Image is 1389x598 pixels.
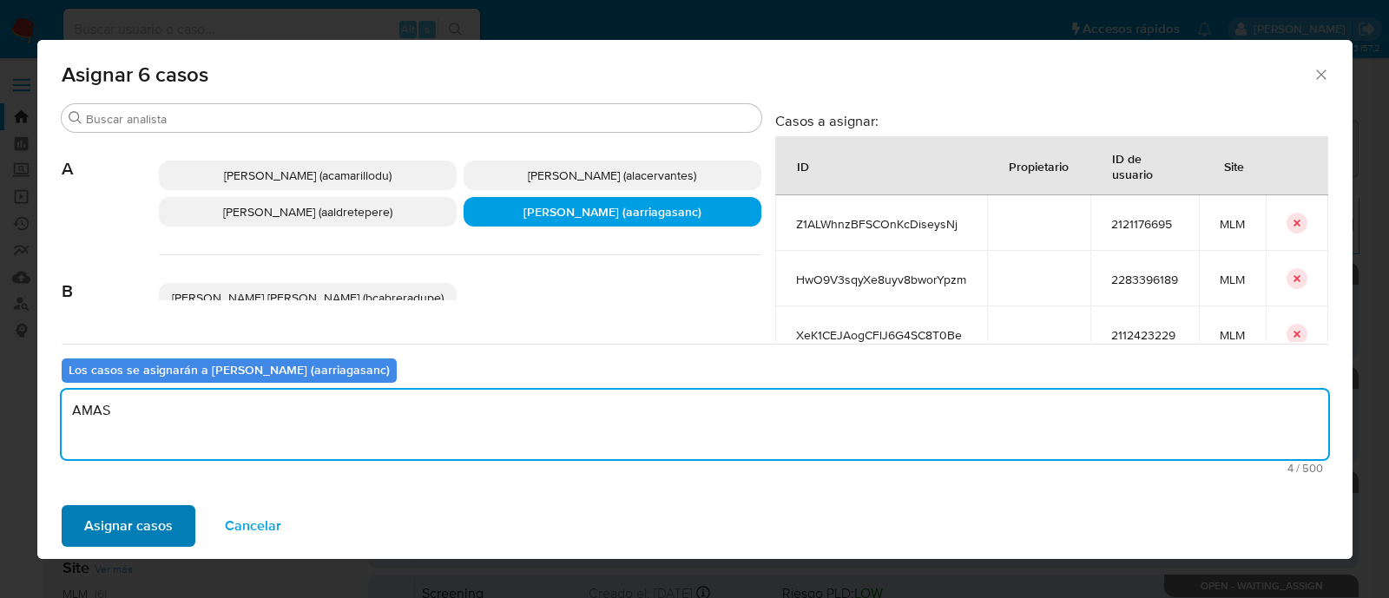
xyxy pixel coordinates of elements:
span: [PERSON_NAME] (alacervantes) [528,167,696,184]
input: Buscar analista [86,111,754,127]
span: Z1ALWhnzBFSCOnKcDiseysNj [796,216,966,232]
span: 2121176695 [1111,216,1178,232]
button: Cerrar ventana [1313,66,1328,82]
span: A [62,133,159,180]
span: [PERSON_NAME] (aaldretepere) [223,203,392,220]
button: Cancelar [202,505,304,547]
button: Asignar casos [62,505,195,547]
span: MLM [1220,216,1245,232]
span: Asignar casos [84,507,173,545]
span: [PERSON_NAME] (acamarillodu) [224,167,392,184]
h3: Casos a asignar: [775,112,1328,129]
span: MLM [1220,272,1245,287]
div: Propietario [988,145,1089,187]
button: icon-button [1287,213,1307,233]
div: [PERSON_NAME] [PERSON_NAME] (bcabreradupe) [159,283,457,312]
span: XeK1CEJAogCFlJ6G4SC8T0Be [796,327,966,343]
span: [PERSON_NAME] [PERSON_NAME] (bcabreradupe) [172,289,444,306]
button: icon-button [1287,324,1307,345]
button: icon-button [1287,268,1307,289]
div: assign-modal [37,40,1353,559]
div: [PERSON_NAME] (aarriagasanc) [464,197,761,227]
button: Buscar [69,111,82,125]
span: HwO9V3sqyXe8uyv8bworYpzm [796,272,966,287]
span: Máximo 500 caracteres [67,463,1323,474]
div: [PERSON_NAME] (acamarillodu) [159,161,457,190]
span: 2112423229 [1111,327,1178,343]
span: 2283396189 [1111,272,1178,287]
div: ID de usuario [1091,137,1198,194]
div: Site [1203,145,1265,187]
div: ID [776,145,830,187]
textarea: AMAS [62,390,1328,459]
div: [PERSON_NAME] (alacervantes) [464,161,761,190]
span: Asignar 6 casos [62,64,1313,85]
div: [PERSON_NAME] (aaldretepere) [159,197,457,227]
b: Los casos se asignarán a [PERSON_NAME] (aarriagasanc) [69,361,390,378]
span: [PERSON_NAME] (aarriagasanc) [523,203,701,220]
span: Cancelar [225,507,281,545]
span: B [62,255,159,302]
span: MLM [1220,327,1245,343]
